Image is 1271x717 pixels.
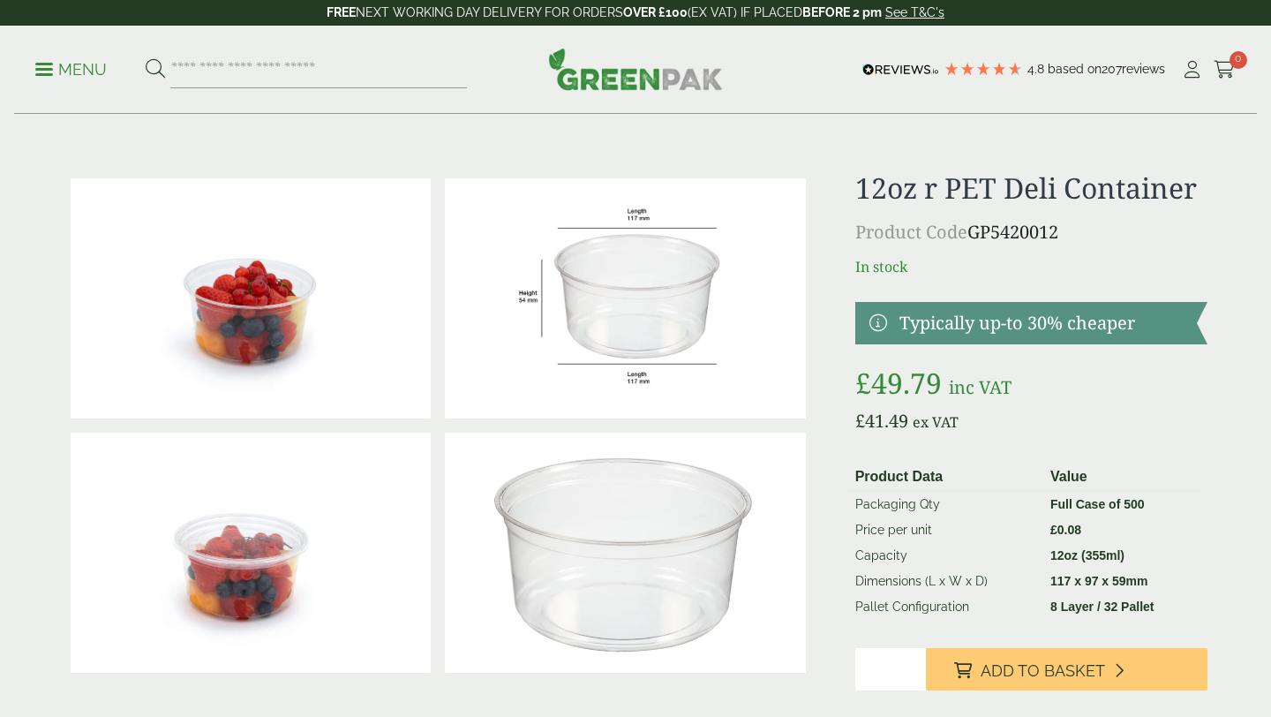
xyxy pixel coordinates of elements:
td: Packaging Qty [848,492,1043,518]
span: ex VAT [913,412,959,432]
img: 12oz Round Deli Pot 1 [445,433,805,673]
td: Pallet Configuration [848,594,1043,620]
i: My Account [1181,61,1203,79]
strong: FREE [327,5,356,19]
th: Value [1043,463,1200,492]
img: 12oz R PET Deli Container With Fruit Salad And Lid (Large) [71,433,431,673]
img: GreenPak Supplies [548,48,723,90]
span: Add to Basket [981,661,1105,681]
img: 12oz R PET Deli Contaoner With Fruit Salad (Large) [71,178,431,419]
bdi: 0.08 [1050,523,1081,537]
button: Add to Basket [926,648,1207,691]
span: 4.8 [1027,62,1048,76]
i: Cart [1214,61,1236,79]
p: Menu [35,59,107,80]
bdi: 41.49 [855,409,908,433]
span: Product Code [855,220,967,244]
div: 4.79 Stars [944,61,1023,77]
td: Dimensions (L x W x D) [848,569,1043,594]
bdi: 49.79 [855,364,942,402]
span: £ [855,364,871,402]
span: inc VAT [949,375,1012,399]
span: Based on [1048,62,1102,76]
h1: 12oz r PET Deli Container [855,171,1207,205]
span: 207 [1102,62,1122,76]
span: 0 [1230,51,1247,69]
p: In stock [855,256,1207,277]
p: GP5420012 [855,219,1207,245]
a: 0 [1214,57,1236,83]
span: £ [1050,523,1057,537]
strong: Full Case of 500 [1050,497,1145,511]
td: Capacity [848,543,1043,569]
strong: BEFORE 2 pm [802,5,882,19]
strong: 12oz (355ml) [1050,548,1124,562]
strong: 8 Layer / 32 Pallet [1050,600,1154,614]
th: Product Data [848,463,1043,492]
img: PETdeli_12oz [445,178,805,419]
strong: 117 x 97 x 59mm [1050,574,1148,588]
img: REVIEWS.io [862,64,939,76]
td: Price per unit [848,517,1043,543]
a: Menu [35,59,107,77]
strong: OVER £100 [623,5,688,19]
span: reviews [1122,62,1165,76]
a: See T&C's [885,5,944,19]
span: £ [855,409,865,433]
